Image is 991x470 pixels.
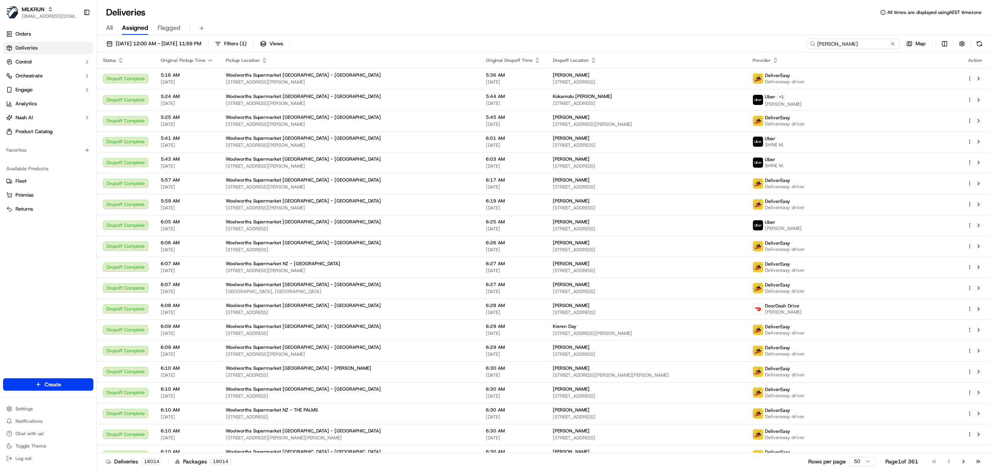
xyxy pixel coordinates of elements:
[226,240,381,246] span: Woolworths Supermarket [GEOGRAPHIC_DATA] - [GEOGRAPHIC_DATA]
[553,386,590,392] span: [PERSON_NAME]
[486,121,540,127] span: [DATE]
[161,386,213,392] span: 6:10 AM
[765,372,805,378] span: Delivereasy driver
[486,407,540,413] span: 6:30 AM
[226,163,473,169] span: [STREET_ADDRESS][PERSON_NAME]
[161,121,213,127] span: [DATE]
[486,142,540,148] span: [DATE]
[226,198,381,204] span: Woolworths Supermarket [GEOGRAPHIC_DATA] - [GEOGRAPHIC_DATA]
[161,351,213,357] span: [DATE]
[226,114,381,120] span: Woolworths Supermarket [GEOGRAPHIC_DATA] - [GEOGRAPHIC_DATA]
[486,330,540,336] span: [DATE]
[116,40,201,47] span: [DATE] 12:00 AM - [DATE] 11:59 PM
[553,344,590,350] span: [PERSON_NAME]
[553,302,590,309] span: [PERSON_NAME]
[161,281,213,288] span: 6:07 AM
[226,288,473,295] span: [GEOGRAPHIC_DATA], [GEOGRAPHIC_DATA]
[553,365,590,371] span: [PERSON_NAME]
[3,144,93,156] div: Favorites
[15,192,34,199] span: Promise
[765,240,790,246] span: DeliverEasy
[161,247,213,253] span: [DATE]
[226,372,473,378] span: [STREET_ADDRESS]
[15,86,33,93] span: Engage
[807,38,900,49] input: Type to search
[887,9,982,15] span: All times are displayed using AEST timezone
[553,57,589,63] span: Dropoff Location
[753,388,763,398] img: delivereasy_logo.png
[161,114,213,120] span: 5:25 AM
[161,302,213,309] span: 6:08 AM
[15,72,43,79] span: Orchestrate
[553,79,740,85] span: [STREET_ADDRESS]
[226,135,381,141] span: Woolworths Supermarket [GEOGRAPHIC_DATA] - [GEOGRAPHIC_DATA]
[226,100,473,106] span: [STREET_ADDRESS][PERSON_NAME]
[15,178,27,185] span: Fleet
[486,163,540,169] span: [DATE]
[753,116,763,126] img: delivereasy_logo.png
[486,205,540,211] span: [DATE]
[15,418,43,424] span: Notifications
[553,393,740,399] span: [STREET_ADDRESS]
[967,57,983,63] div: Action
[753,178,763,189] img: delivereasy_logo.png
[103,38,205,49] button: [DATE] 12:00 AM - [DATE] 11:59 PM
[553,407,590,413] span: [PERSON_NAME]
[226,414,473,420] span: [STREET_ADDRESS]
[553,247,740,253] span: [STREET_ADDRESS]
[226,205,473,211] span: [STREET_ADDRESS][PERSON_NAME]
[6,178,90,185] a: Fleet
[15,31,31,38] span: Orders
[765,219,775,225] span: Uber
[765,72,790,79] span: DeliverEasy
[161,135,213,141] span: 5:41 AM
[553,198,590,204] span: [PERSON_NAME]
[765,309,802,315] span: [PERSON_NAME]
[3,428,93,439] button: Chat with us!
[765,345,790,351] span: DeliverEasy
[486,372,540,378] span: [DATE]
[765,115,790,121] span: DeliverEasy
[175,458,231,465] div: Packages
[486,226,540,232] span: [DATE]
[3,98,93,110] a: Analytics
[765,365,790,372] span: DeliverEasy
[486,344,540,350] span: 6:29 AM
[161,57,206,63] span: Original Pickup Time
[486,100,540,106] span: [DATE]
[553,281,590,288] span: [PERSON_NAME]
[753,450,763,460] img: delivereasy_logo.png
[3,416,93,427] button: Notifications
[226,261,340,267] span: Woolworths Supermarket NZ - [GEOGRAPHIC_DATA]
[765,330,805,336] span: Delivereasy driver
[553,372,740,378] span: [STREET_ADDRESS][PERSON_NAME][PERSON_NAME]
[226,247,473,253] span: [STREET_ADDRESS]
[553,323,576,329] span: Kieren Day
[753,158,763,168] img: uber-new-logo.jpeg
[3,378,93,391] button: Create
[106,23,113,33] span: All
[226,57,260,63] span: Pickup Location
[226,407,318,413] span: Woolworths Supermarket NZ - THE PALMS
[553,288,740,295] span: [STREET_ADDRESS]
[226,281,381,288] span: Woolworths Supermarket [GEOGRAPHIC_DATA] - [GEOGRAPHIC_DATA]
[765,142,784,148] span: SHINE M.
[765,94,775,100] span: Uber
[553,330,740,336] span: [STREET_ADDRESS][PERSON_NAME]
[765,198,790,204] span: DeliverEasy
[6,6,19,19] img: MILKRUN
[553,93,612,99] span: Kokamutu [PERSON_NAME]
[257,38,286,49] button: Views
[765,449,790,455] span: DeliverEasy
[226,449,381,455] span: Woolworths Supermarket [GEOGRAPHIC_DATA] - [GEOGRAPHIC_DATA]
[765,246,805,252] span: Delivereasy driver
[765,121,805,127] span: Delivereasy driver
[765,288,805,294] span: Delivereasy driver
[753,408,763,419] img: delivereasy_logo.png
[224,40,247,47] span: Filters
[486,393,540,399] span: [DATE]
[486,57,533,63] span: Original Dropoff Time
[210,458,231,465] div: 18014
[765,79,805,85] span: Delivereasy driver
[3,84,93,96] button: Engage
